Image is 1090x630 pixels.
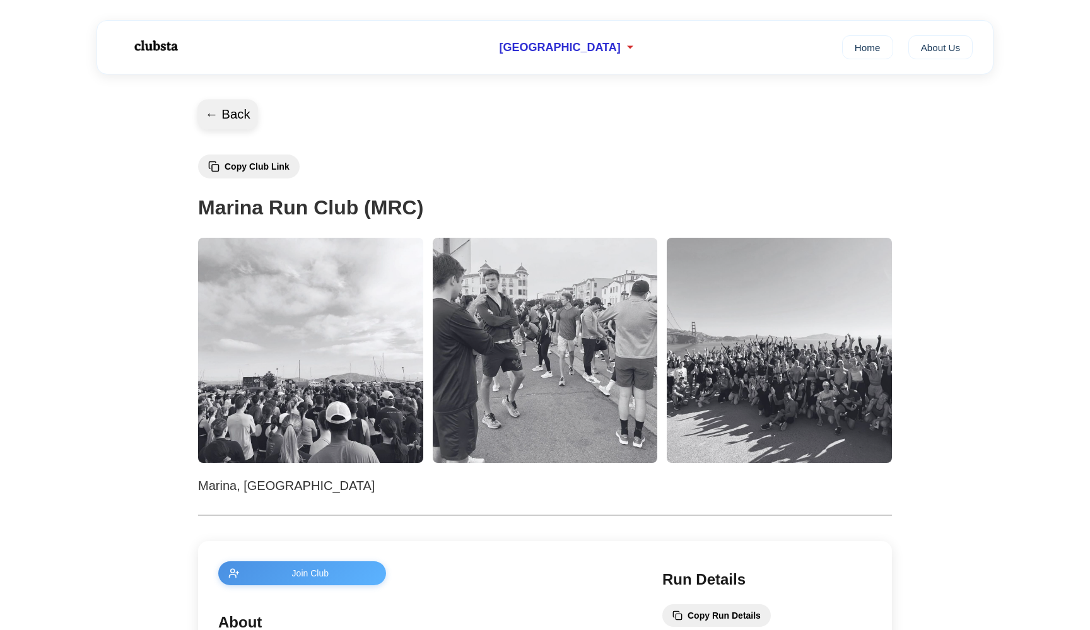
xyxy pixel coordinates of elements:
[218,561,386,585] button: Join Club
[198,155,300,178] button: Copy Club Link
[197,100,258,130] button: ← Back
[198,475,892,496] p: Marina, [GEOGRAPHIC_DATA]
[245,568,376,578] span: Join Club
[662,604,771,627] button: Copy Run Details
[662,568,872,592] h2: Run Details
[198,192,892,224] h1: Marina Run Club (MRC)
[433,238,658,463] img: Marina Run Club (MRC) 2
[198,238,423,463] img: Marina Run Club (MRC) 1
[842,35,893,59] a: Home
[667,238,892,463] img: Marina Run Club (MRC) 3
[117,30,193,62] img: Logo
[218,561,637,585] a: Join Club
[499,41,620,54] span: [GEOGRAPHIC_DATA]
[908,35,973,59] a: About Us
[225,161,290,172] span: Copy Club Link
